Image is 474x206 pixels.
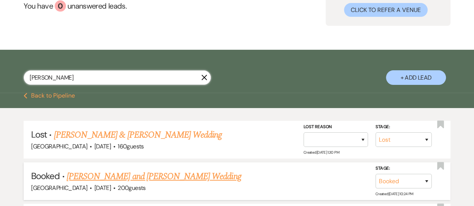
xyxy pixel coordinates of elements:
[304,123,368,131] label: Lost Reason
[24,93,75,99] button: Back to Pipeline
[304,150,339,155] span: Created: [DATE] 1:30 PM
[118,142,144,150] span: 160 guests
[94,184,111,192] span: [DATE]
[344,3,428,17] button: Click to Refer a Venue
[31,184,87,192] span: [GEOGRAPHIC_DATA]
[375,123,432,131] label: Stage:
[31,142,87,150] span: [GEOGRAPHIC_DATA]
[31,129,47,140] span: Lost
[24,70,211,85] input: Search by name, event date, email address or phone number
[55,0,66,12] div: 0
[118,184,145,192] span: 200 guests
[375,191,413,196] span: Created: [DATE] 10:24 PM
[375,165,432,173] label: Stage:
[31,170,60,182] span: Booked
[94,142,111,150] span: [DATE]
[54,128,222,142] a: [PERSON_NAME] & [PERSON_NAME] Wedding
[386,70,446,85] button: + Add Lead
[67,170,241,183] a: [PERSON_NAME] and [PERSON_NAME] Wedding
[24,0,296,12] a: You have 0 unanswered leads.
